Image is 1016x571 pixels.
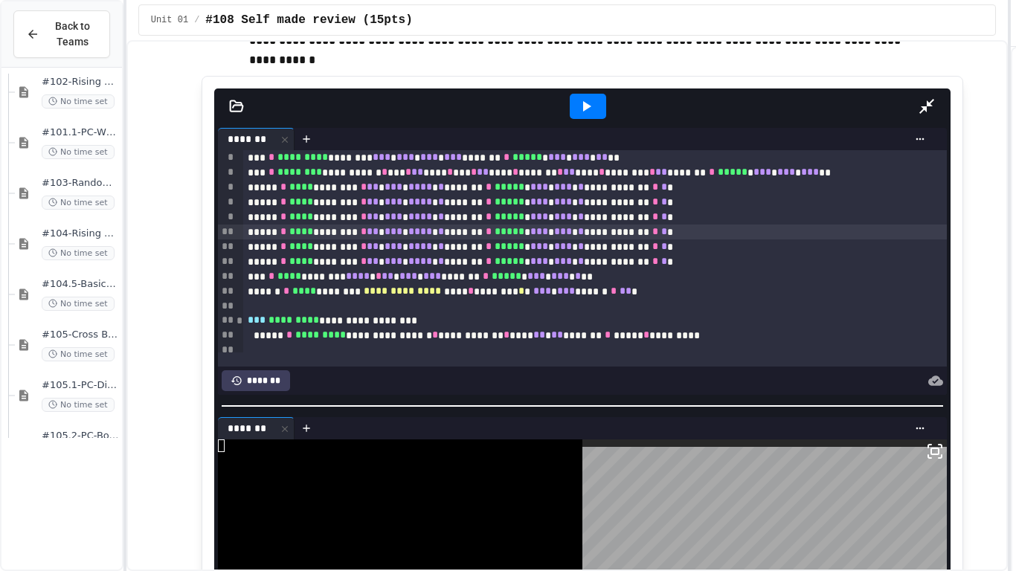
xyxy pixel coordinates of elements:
[42,379,119,392] span: #105.1-PC-Diagonal line
[151,14,188,26] span: Unit 01
[205,11,412,29] span: #108 Self made review (15pts)
[42,297,115,311] span: No time set
[42,76,119,88] span: #102-Rising Sun
[42,347,115,361] span: No time set
[48,19,97,50] span: Back to Teams
[42,196,115,210] span: No time set
[42,228,119,240] span: #104-Rising Sun Plus
[194,14,199,26] span: /
[42,398,115,412] span: No time set
[42,278,119,291] span: #104.5-Basic Graphics Review
[42,329,119,341] span: #105-Cross Box
[42,126,119,139] span: #101.1-PC-Where am I?
[13,10,110,58] button: Back to Teams
[42,94,115,109] span: No time set
[42,145,115,159] span: No time set
[42,177,119,190] span: #103-Random Box
[42,246,115,260] span: No time set
[42,430,119,442] span: #105.2-PC-Box on Box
